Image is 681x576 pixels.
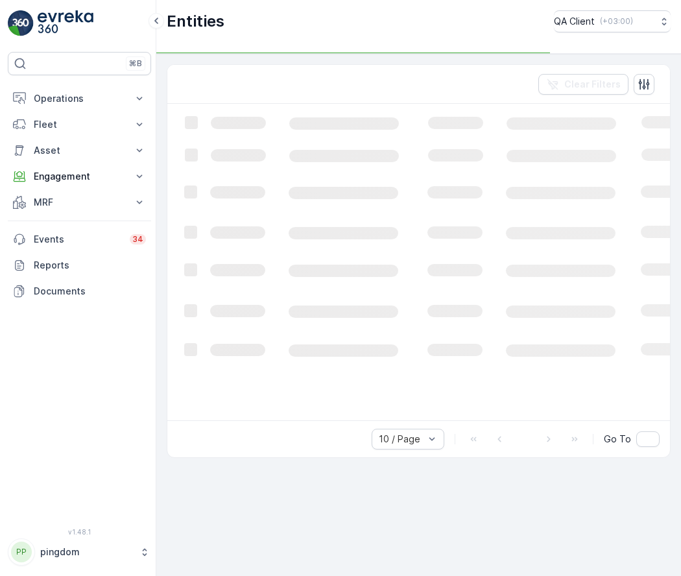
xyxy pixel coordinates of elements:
[554,10,671,32] button: QA Client(+03:00)
[34,92,125,105] p: Operations
[8,163,151,189] button: Engagement
[34,144,125,157] p: Asset
[34,259,146,272] p: Reports
[34,118,125,131] p: Fleet
[554,15,595,28] p: QA Client
[8,138,151,163] button: Asset
[564,78,621,91] p: Clear Filters
[8,10,34,36] img: logo
[8,112,151,138] button: Fleet
[132,234,143,245] p: 34
[604,433,631,446] span: Go To
[8,252,151,278] a: Reports
[8,226,151,252] a: Events34
[8,189,151,215] button: MRF
[34,233,122,246] p: Events
[8,278,151,304] a: Documents
[40,546,133,558] p: pingdom
[8,528,151,536] span: v 1.48.1
[167,11,224,32] p: Entities
[8,86,151,112] button: Operations
[129,58,142,69] p: ⌘B
[38,10,93,36] img: logo_light-DOdMpM7g.png
[34,170,125,183] p: Engagement
[538,74,628,95] button: Clear Filters
[600,16,633,27] p: ( +03:00 )
[8,538,151,566] button: PPpingdom
[11,542,32,562] div: PP
[34,196,125,209] p: MRF
[34,285,146,298] p: Documents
